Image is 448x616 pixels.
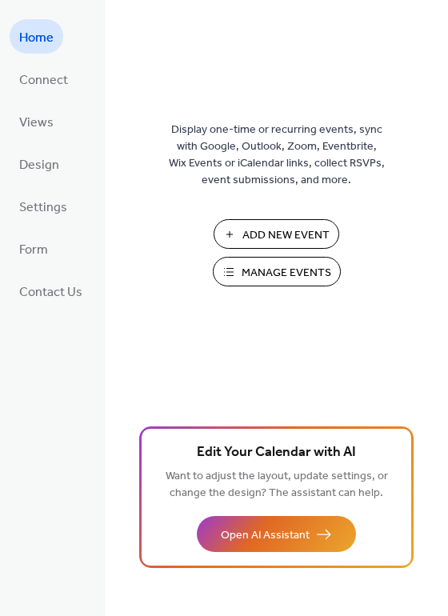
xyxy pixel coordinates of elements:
span: Open AI Assistant [221,527,310,544]
button: Manage Events [213,257,341,286]
a: Settings [10,189,77,223]
span: Form [19,238,48,262]
span: Want to adjust the layout, update settings, or change the design? The assistant can help. [166,466,388,504]
button: Open AI Assistant [197,516,356,552]
button: Add New Event [214,219,339,249]
span: Views [19,110,54,135]
span: Display one-time or recurring events, sync with Google, Outlook, Zoom, Eventbrite, Wix Events or ... [169,122,385,189]
a: Views [10,104,63,138]
a: Contact Us [10,274,92,308]
span: Contact Us [19,280,82,305]
span: Edit Your Calendar with AI [197,442,356,464]
span: Manage Events [242,265,331,282]
span: Home [19,26,54,50]
span: Add New Event [242,227,330,244]
a: Connect [10,62,78,96]
span: Settings [19,195,67,220]
a: Form [10,231,58,266]
a: Design [10,146,69,181]
a: Home [10,19,63,54]
span: Connect [19,68,68,93]
span: Design [19,153,59,178]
